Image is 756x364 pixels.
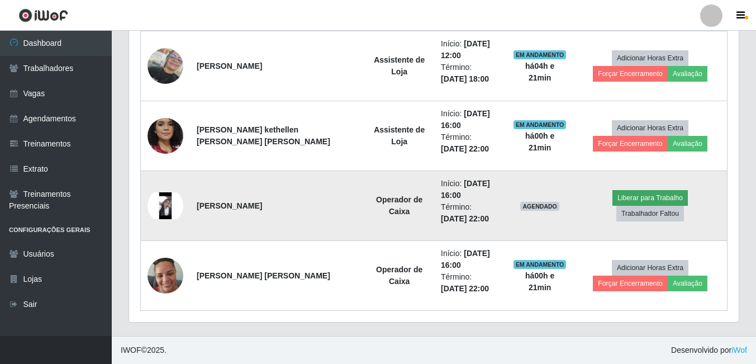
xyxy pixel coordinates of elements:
button: Forçar Encerramento [593,66,668,82]
time: [DATE] 18:00 [441,74,489,83]
strong: há 00 h e 21 min [525,271,554,292]
li: Término: [441,201,500,225]
button: Trabalhador Faltou [616,206,684,221]
time: [DATE] 22:00 [441,284,489,293]
li: Início: [441,108,500,131]
span: IWOF [121,346,141,354]
button: Adicionar Horas Extra [612,260,688,276]
strong: Operador de Caixa [376,265,422,286]
strong: Assistente de Loja [374,125,425,146]
img: CoreUI Logo [18,8,68,22]
span: Desenvolvido por [671,344,747,356]
span: AGENDADO [520,202,559,211]
strong: há 04 h e 21 min [525,62,554,82]
button: Avaliação [668,276,707,291]
strong: [PERSON_NAME] [PERSON_NAME] [197,271,330,280]
span: EM ANDAMENTO [513,260,567,269]
button: Adicionar Horas Extra [612,120,688,136]
span: EM ANDAMENTO [513,120,567,129]
button: Forçar Encerramento [593,136,668,152]
li: Início: [441,38,500,62]
li: Início: [441,248,500,271]
button: Liberar para Trabalho [612,190,688,206]
time: [DATE] 16:00 [441,179,490,200]
time: [DATE] 16:00 [441,249,490,270]
button: Forçar Encerramento [593,276,668,291]
img: 1737655206181.jpeg [148,192,183,219]
li: Término: [441,131,500,155]
time: [DATE] 22:00 [441,214,489,223]
time: [DATE] 12:00 [441,39,490,60]
img: 1720171489810.jpeg [148,48,183,84]
button: Avaliação [668,66,707,82]
img: 1712933645778.jpeg [148,252,183,299]
strong: Operador de Caixa [376,195,422,216]
strong: [PERSON_NAME] [197,62,262,70]
span: © 2025 . [121,344,167,356]
button: Avaliação [668,136,707,152]
a: iWof [731,346,747,354]
img: 1705882743267.jpeg [148,99,183,173]
time: [DATE] 16:00 [441,109,490,130]
time: [DATE] 22:00 [441,144,489,153]
li: Início: [441,178,500,201]
strong: Assistente de Loja [374,55,425,76]
strong: [PERSON_NAME] kethellen [PERSON_NAME] [PERSON_NAME] [197,125,330,146]
button: Adicionar Horas Extra [612,50,688,66]
li: Término: [441,271,500,295]
strong: [PERSON_NAME] [197,201,262,210]
span: EM ANDAMENTO [513,50,567,59]
strong: há 00 h e 21 min [525,131,554,152]
li: Término: [441,62,500,85]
